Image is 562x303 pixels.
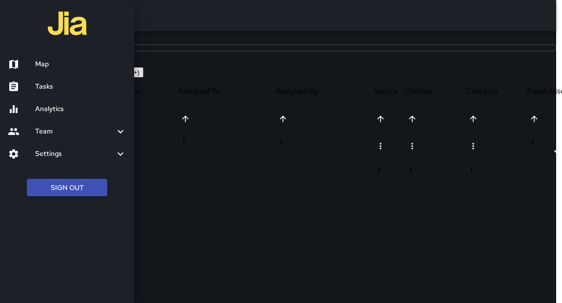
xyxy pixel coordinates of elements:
[35,59,126,70] h6: Map
[35,81,126,92] h6: Tasks
[35,104,126,114] h6: Analytics
[35,126,115,137] h6: Team
[35,149,115,159] h6: Settings
[27,179,107,197] button: Sign Out
[48,4,87,43] img: jia-logo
